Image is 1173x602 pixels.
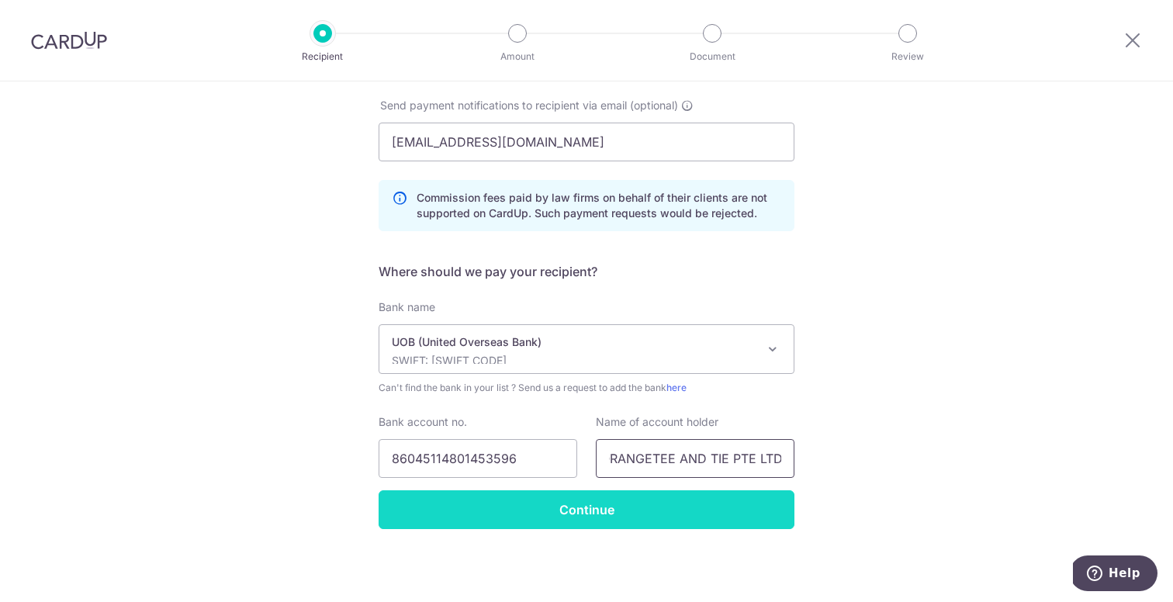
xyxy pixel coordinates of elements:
p: Recipient [265,49,380,64]
a: here [666,382,687,393]
label: Bank name [379,299,435,315]
span: Send payment notifications to recipient via email (optional) [380,98,678,113]
p: Document [655,49,770,64]
span: UOB (United Overseas Bank) [379,324,794,374]
p: UOB (United Overseas Bank) [392,334,756,350]
span: UOB (United Overseas Bank) [379,325,794,373]
input: Continue [379,490,794,529]
p: Review [850,49,965,64]
p: Commission fees paid by law firms on behalf of their clients are not supported on CardUp. Such pa... [417,190,781,221]
input: Enter email address [379,123,794,161]
p: SWIFT: [SWIFT_CODE] [392,353,756,368]
p: Amount [460,49,575,64]
label: Name of account holder [596,414,718,430]
h5: Where should we pay your recipient? [379,262,794,281]
span: Can't find the bank in your list ? Send us a request to add the bank [379,380,794,396]
iframe: Opens a widget where you can find more information [1073,555,1157,594]
img: CardUp [31,31,107,50]
label: Bank account no. [379,414,467,430]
